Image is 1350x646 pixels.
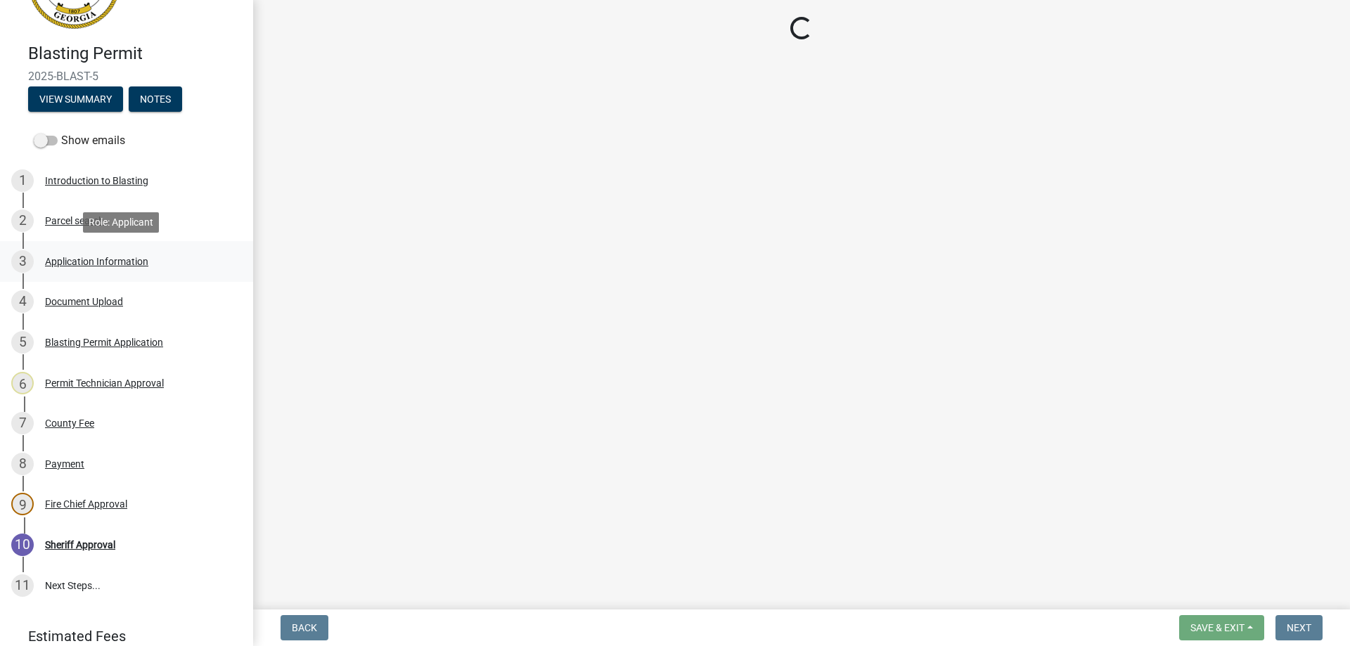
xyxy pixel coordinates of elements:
div: County Fee [45,418,94,428]
div: Permit Technician Approval [45,378,164,388]
div: Fire Chief Approval [45,499,127,509]
div: 1 [11,169,34,192]
div: Parcel search [45,216,104,226]
span: 2025-BLAST-5 [28,70,225,83]
div: 10 [11,534,34,556]
button: Save & Exit [1179,615,1264,640]
div: 11 [11,574,34,597]
button: Back [281,615,328,640]
div: Document Upload [45,297,123,306]
div: Payment [45,459,84,469]
button: Notes [129,86,182,112]
button: Next [1275,615,1323,640]
span: Back [292,622,317,633]
div: Application Information [45,257,148,266]
label: Show emails [34,132,125,149]
wm-modal-confirm: Summary [28,94,123,105]
button: View Summary [28,86,123,112]
div: 5 [11,331,34,354]
h4: Blasting Permit [28,44,242,64]
wm-modal-confirm: Notes [129,94,182,105]
div: Introduction to Blasting [45,176,148,186]
div: 9 [11,493,34,515]
div: 4 [11,290,34,313]
div: Blasting Permit Application [45,337,163,347]
div: 8 [11,453,34,475]
div: Role: Applicant [83,212,159,233]
div: 6 [11,372,34,394]
span: Next [1287,622,1311,633]
div: 7 [11,412,34,434]
span: Save & Exit [1190,622,1245,633]
div: Sheriff Approval [45,540,115,550]
div: 2 [11,209,34,232]
div: 3 [11,250,34,273]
